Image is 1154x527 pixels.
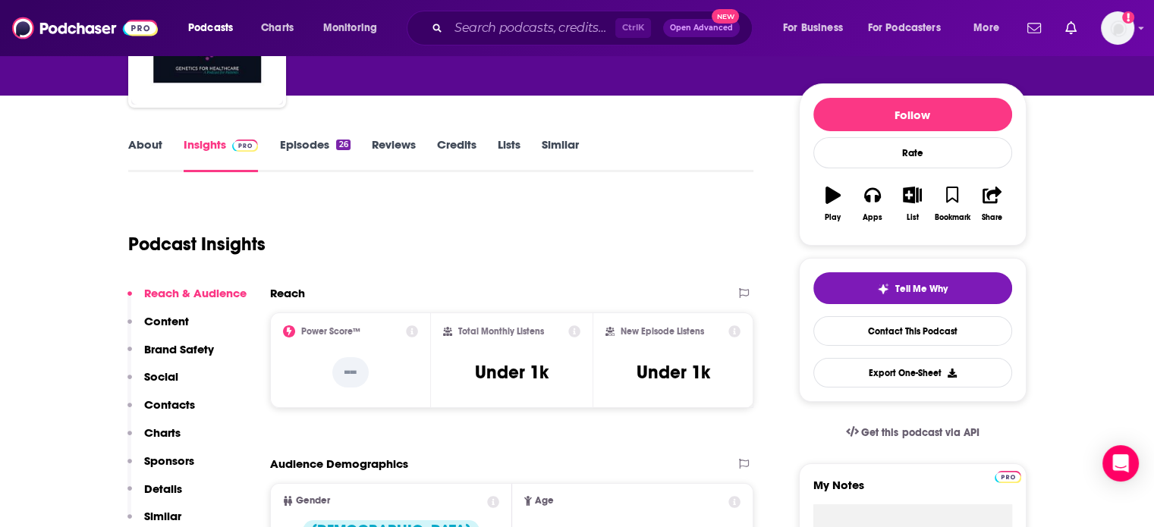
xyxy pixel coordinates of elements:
[637,361,710,384] h3: Under 1k
[332,357,369,387] p: --
[973,17,999,39] span: More
[498,137,520,172] a: Lists
[712,9,739,24] span: New
[907,213,919,222] div: List
[128,233,266,256] h1: Podcast Insights
[1122,11,1134,24] svg: Add a profile image
[932,177,972,231] button: Bookmark
[127,314,189,342] button: Content
[313,16,397,40] button: open menu
[261,17,294,39] span: Charts
[251,16,303,40] a: Charts
[813,316,1012,346] a: Contact This Podcast
[621,326,704,337] h2: New Episode Listens
[877,283,889,295] img: tell me why sparkle
[301,326,360,337] h2: Power Score™
[1059,15,1083,41] a: Show notifications dropdown
[772,16,862,40] button: open menu
[663,19,740,37] button: Open AdvancedNew
[868,17,941,39] span: For Podcasters
[963,16,1018,40] button: open menu
[128,137,162,172] a: About
[670,24,733,32] span: Open Advanced
[783,17,843,39] span: For Business
[475,361,549,384] h3: Under 1k
[178,16,253,40] button: open menu
[144,509,181,523] p: Similar
[458,326,544,337] h2: Total Monthly Listens
[934,213,970,222] div: Bookmark
[127,453,194,482] button: Sponsors
[437,137,476,172] a: Credits
[535,496,554,506] span: Age
[270,456,408,471] h2: Audience Demographics
[825,213,841,222] div: Play
[144,286,247,300] p: Reach & Audience
[1101,11,1134,45] span: Logged in as jgarciaampr
[127,482,182,510] button: Details
[813,177,853,231] button: Play
[296,496,330,506] span: Gender
[12,14,158,42] img: Podchaser - Follow, Share and Rate Podcasts
[813,98,1012,131] button: Follow
[421,11,767,45] div: Search podcasts, credits, & more...
[144,342,214,356] p: Brand Safety
[861,426,979,439] span: Get this podcast via API
[232,140,259,152] img: Podchaser Pro
[834,414,992,451] a: Get this podcast via API
[323,17,377,39] span: Monitoring
[813,272,1012,304] button: tell me why sparkleTell Me Why
[127,342,214,370] button: Brand Safety
[615,18,651,38] span: Ctrl K
[372,137,416,172] a: Reviews
[863,213,882,222] div: Apps
[813,478,1012,504] label: My Notes
[188,17,233,39] span: Podcasts
[995,471,1021,483] img: Podchaser Pro
[279,137,350,172] a: Episodes26
[542,137,579,172] a: Similar
[1101,11,1134,45] button: Show profile menu
[1102,445,1139,482] div: Open Intercom Messenger
[144,453,194,468] p: Sponsors
[1101,11,1134,45] img: User Profile
[972,177,1011,231] button: Share
[144,369,178,384] p: Social
[995,469,1021,483] a: Pro website
[184,137,259,172] a: InsightsPodchaser Pro
[127,397,195,425] button: Contacts
[1021,15,1047,41] a: Show notifications dropdown
[144,425,181,440] p: Charts
[144,397,195,412] p: Contacts
[982,213,1002,222] div: Share
[270,286,305,300] h2: Reach
[144,482,182,496] p: Details
[336,140,350,150] div: 26
[892,177,932,231] button: List
[858,16,963,40] button: open menu
[127,425,181,453] button: Charts
[813,137,1012,168] div: Rate
[448,16,615,40] input: Search podcasts, credits, & more...
[895,283,948,295] span: Tell Me Why
[127,286,247,314] button: Reach & Audience
[813,358,1012,387] button: Export One-Sheet
[127,369,178,397] button: Social
[853,177,892,231] button: Apps
[144,314,189,328] p: Content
